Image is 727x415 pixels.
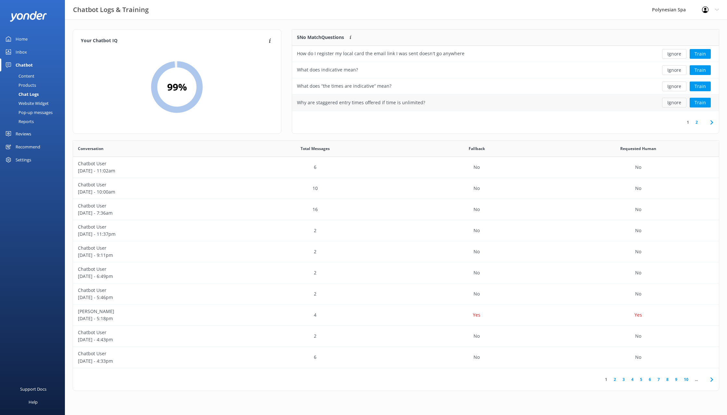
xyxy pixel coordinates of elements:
p: Yes [635,311,642,319]
div: Chatbot [16,58,33,71]
button: Train [690,98,711,107]
span: Fallback [469,145,485,152]
p: Chatbot User [78,160,230,167]
span: Conversation [78,145,104,152]
div: Recommend [16,140,40,153]
a: 7 [654,376,663,383]
p: 6 [314,164,316,171]
p: [DATE] - 11:02am [78,167,230,174]
div: row [73,262,719,283]
a: 9 [672,376,681,383]
p: No [474,248,480,255]
div: Website Widget [4,99,49,108]
p: [DATE] - 5:18pm [78,315,230,322]
p: No [635,206,641,213]
a: 2 [610,376,619,383]
p: No [635,185,641,192]
p: Chatbot User [78,329,230,336]
p: Chatbot User [78,350,230,357]
div: Settings [16,153,31,166]
div: Products [4,81,36,90]
a: Pop-up messages [4,108,65,117]
a: 1 [684,119,692,125]
p: No [635,333,641,340]
div: row [73,305,719,326]
a: 4 [628,376,637,383]
a: 1 [602,376,610,383]
p: [DATE] - 11:37pm [78,231,230,238]
p: Chatbot User [78,202,230,209]
div: row [73,178,719,199]
p: No [474,206,480,213]
div: Why are staggered entry times offered if time is unlimited? [297,99,425,106]
h4: Your Chatbot IQ [81,37,267,44]
img: yonder-white-logo.png [10,11,47,22]
a: 6 [646,376,654,383]
p: No [474,227,480,234]
p: Chatbot User [78,181,230,188]
p: 2 [314,269,316,276]
p: [DATE] - 5:46pm [78,294,230,301]
a: Content [4,71,65,81]
span: ... [692,376,701,383]
button: Ignore [662,82,686,91]
div: grid [73,157,719,368]
p: [DATE] - 10:00am [78,188,230,195]
p: 2 [314,248,316,255]
button: Ignore [662,49,686,59]
a: Chat Logs [4,90,65,99]
p: [DATE] - 9:11pm [78,252,230,259]
button: Train [690,82,711,91]
p: 6 [314,354,316,361]
div: Inbox [16,45,27,58]
p: No [474,164,480,171]
div: row [73,220,719,241]
div: row [73,199,719,220]
p: Chatbot User [78,223,230,231]
p: [DATE] - 6:49pm [78,273,230,280]
p: No [635,227,641,234]
div: What does indicative mean? [297,66,358,73]
p: No [635,164,641,171]
div: row [73,283,719,305]
a: Reports [4,117,65,126]
div: grid [292,46,719,111]
p: Chatbot User [78,287,230,294]
div: row [73,347,719,368]
p: Chatbot User [78,245,230,252]
div: Chat Logs [4,90,39,99]
p: No [474,354,480,361]
div: Content [4,71,34,81]
a: 8 [663,376,672,383]
p: [DATE] - 4:33pm [78,358,230,365]
p: No [474,333,480,340]
button: Train [690,65,711,75]
div: Pop-up messages [4,108,53,117]
div: How do I register my local card the email link I was sent doesn't go anywhere [297,50,464,57]
p: No [635,290,641,297]
a: Website Widget [4,99,65,108]
p: 2 [314,290,316,297]
div: row [73,157,719,178]
a: 3 [619,376,628,383]
div: row [292,62,719,78]
p: Chatbot User [78,266,230,273]
h2: 99 % [167,79,187,95]
p: 5 No Match Questions [297,34,344,41]
p: 2 [314,333,316,340]
button: Ignore [662,65,686,75]
a: 2 [692,119,701,125]
div: row [292,78,719,94]
div: What does “the times are indicative” mean? [297,82,391,90]
div: Home [16,32,28,45]
a: 10 [681,376,692,383]
p: 10 [313,185,318,192]
div: Help [29,396,38,409]
p: No [635,269,641,276]
p: [DATE] - 7:36am [78,209,230,217]
p: No [474,269,480,276]
p: 4 [314,311,316,319]
p: 16 [313,206,318,213]
h3: Chatbot Logs & Training [73,5,149,15]
p: [PERSON_NAME] [78,308,230,315]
